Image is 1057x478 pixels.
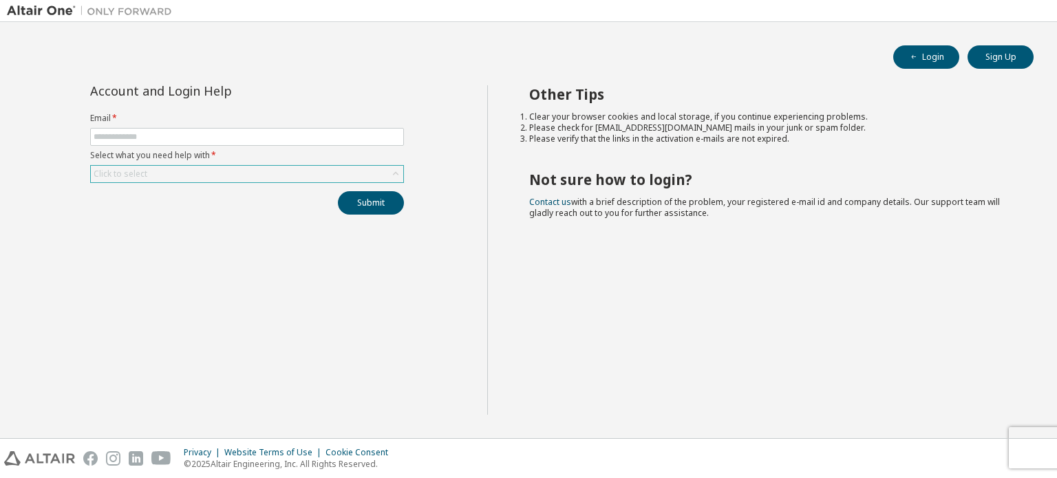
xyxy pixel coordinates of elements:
li: Please check for [EMAIL_ADDRESS][DOMAIN_NAME] mails in your junk or spam folder. [529,122,1010,133]
div: Website Terms of Use [224,447,325,458]
button: Login [893,45,959,69]
label: Select what you need help with [90,150,404,161]
div: Click to select [91,166,403,182]
li: Please verify that the links in the activation e-mails are not expired. [529,133,1010,144]
button: Sign Up [968,45,1034,69]
img: facebook.svg [83,451,98,466]
span: with a brief description of the problem, your registered e-mail id and company details. Our suppo... [529,196,1000,219]
div: Account and Login Help [90,85,341,96]
button: Submit [338,191,404,215]
div: Privacy [184,447,224,458]
a: Contact us [529,196,571,208]
h2: Not sure how to login? [529,171,1010,188]
img: linkedin.svg [129,451,143,466]
img: altair_logo.svg [4,451,75,466]
p: © 2025 Altair Engineering, Inc. All Rights Reserved. [184,458,396,470]
li: Clear your browser cookies and local storage, if you continue experiencing problems. [529,111,1010,122]
div: Cookie Consent [325,447,396,458]
div: Click to select [94,169,147,180]
label: Email [90,113,404,124]
img: Altair One [7,4,179,18]
img: youtube.svg [151,451,171,466]
img: instagram.svg [106,451,120,466]
h2: Other Tips [529,85,1010,103]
